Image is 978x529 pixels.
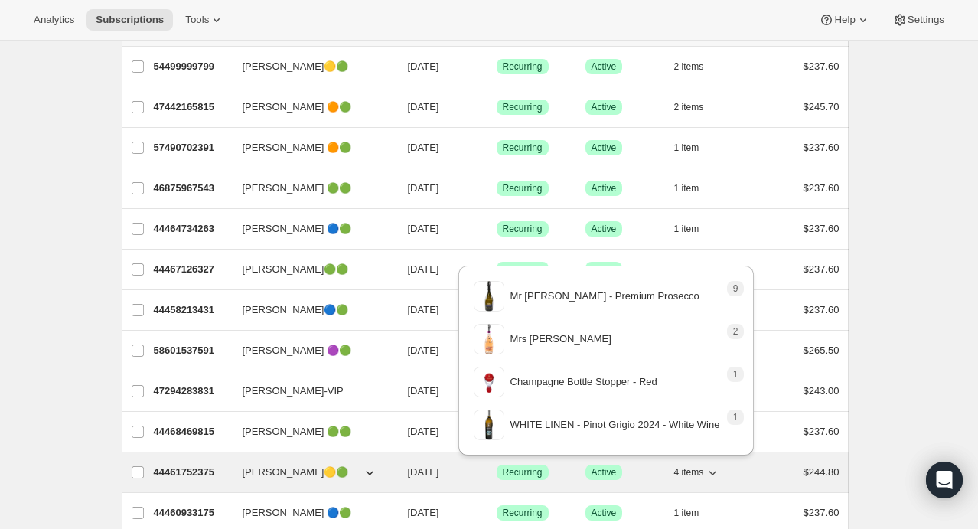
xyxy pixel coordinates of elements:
span: Active [592,223,617,235]
span: $237.60 [804,223,839,234]
button: [PERSON_NAME] 🟢🟢 [233,176,386,201]
button: Analytics [24,9,83,31]
button: [PERSON_NAME]🟢🟢 [233,257,386,282]
div: 58601537591[PERSON_NAME] 🟣🟢[DATE]SuccessRecurringSuccessActive3 items$265.50 [154,340,839,361]
img: variant image [474,410,504,440]
span: [PERSON_NAME]🟡🟢 [243,59,349,74]
p: Champagne Bottle Stopper - Red [510,374,657,390]
button: [PERSON_NAME] 🟠🟢 [233,136,386,160]
div: 44460933175[PERSON_NAME] 🔵🟢[DATE]SuccessRecurringSuccessActive1 item$237.60 [154,502,839,524]
div: 44464734263[PERSON_NAME] 🔵🟢[DATE]SuccessRecurringSuccessActive1 item$237.60 [154,218,839,240]
span: [PERSON_NAME] 🔵🟢 [243,505,352,521]
button: [PERSON_NAME]🟡🟢 [233,460,386,485]
div: 44461752375[PERSON_NAME]🟡🟢[DATE]SuccessRecurringSuccessActive4 items$244.80 [154,462,839,483]
button: [PERSON_NAME] 🔵🟢 [233,501,386,525]
span: Settings [908,14,944,26]
span: Help [834,14,855,26]
div: 46875967543[PERSON_NAME] 🟢🟢[DATE]SuccessRecurringSuccessActive1 item$237.60 [154,178,839,199]
p: WHITE LINEN - Pinot Grigio 2024 - White Wine [510,417,720,433]
span: [DATE] [408,60,439,72]
p: 44464734263 [154,221,230,237]
span: 1 item [674,182,699,194]
span: Analytics [34,14,74,26]
button: [PERSON_NAME] 🟣🟢 [233,338,386,363]
button: [PERSON_NAME]-VIP [233,379,386,403]
button: 1 item [674,137,716,158]
button: [PERSON_NAME] 🔵🟢 [233,217,386,241]
div: 44467126327[PERSON_NAME]🟢🟢[DATE]SuccessRecurringSuccessActive1 item$237.60 [154,259,839,280]
span: Recurring [503,507,543,519]
button: [PERSON_NAME] 🟢🟢 [233,420,386,444]
span: $237.60 [804,182,839,194]
div: 44468469815[PERSON_NAME] 🟢🟢[DATE]SuccessRecurringSuccessActive1 item$237.60 [154,421,839,442]
span: [DATE] [408,507,439,518]
img: variant image [474,324,504,354]
span: Recurring [503,182,543,194]
span: [DATE] [408,304,439,315]
span: [DATE] [408,101,439,113]
p: 44461752375 [154,465,230,480]
img: variant image [474,367,504,397]
span: 1 item [674,223,699,235]
button: Subscriptions [86,9,173,31]
button: [PERSON_NAME]🟡🟢 [233,54,386,79]
span: Tools [185,14,209,26]
span: Active [592,101,617,113]
button: 2 items [674,56,721,77]
p: Mrs [PERSON_NAME] [510,331,611,347]
span: 1 item [674,507,699,519]
span: Recurring [503,101,543,113]
button: 1 item [674,178,716,199]
span: [PERSON_NAME]🟢🟢 [243,262,349,277]
div: 47294283831[PERSON_NAME]-VIP[DATE]SuccessRecurringSuccessActive2 items$243.00 [154,380,839,402]
button: 1 item [674,218,716,240]
p: 54499999799 [154,59,230,74]
span: [PERSON_NAME]🟡🟢 [243,465,349,480]
p: 58601537591 [154,343,230,358]
span: Active [592,507,617,519]
span: $237.60 [804,426,839,437]
span: Active [592,182,617,194]
span: [DATE] [408,263,439,275]
span: [DATE] [408,385,439,397]
span: [DATE] [408,182,439,194]
p: Mr [PERSON_NAME] - Premium Prosecco [510,289,699,304]
span: Active [592,466,617,478]
button: 1 item [674,502,716,524]
button: [PERSON_NAME]🔵🟢 [233,298,386,322]
span: [PERSON_NAME]🔵🟢 [243,302,349,318]
span: 9 [733,282,738,295]
span: Recurring [503,466,543,478]
span: [PERSON_NAME] 🟠🟢 [243,140,352,155]
span: Recurring [503,223,543,235]
button: Tools [176,9,233,31]
span: $237.60 [804,142,839,153]
span: [PERSON_NAME] 🔵🟢 [243,221,352,237]
span: [PERSON_NAME] 🟢🟢 [243,424,352,439]
span: [PERSON_NAME] 🟢🟢 [243,181,352,196]
span: 2 items [674,101,704,113]
span: 2 items [674,60,704,73]
span: [PERSON_NAME] 🟣🟢 [243,343,352,358]
div: Open Intercom Messenger [926,462,963,498]
div: 54499999799[PERSON_NAME]🟡🟢[DATE]SuccessRecurringSuccessActive2 items$237.60 [154,56,839,77]
span: [DATE] [408,466,439,478]
p: 44467126327 [154,262,230,277]
button: 2 items [674,96,721,118]
span: Active [592,142,617,154]
p: 47442165815 [154,100,230,115]
button: [PERSON_NAME] 🟠🟢 [233,95,386,119]
span: Recurring [503,60,543,73]
p: 44468469815 [154,424,230,439]
span: 2 [733,325,738,338]
span: [DATE] [408,223,439,234]
span: 1 item [674,142,699,154]
span: $265.50 [804,345,839,356]
span: $237.60 [804,507,839,518]
div: 44458213431[PERSON_NAME]🔵🟢[DATE]SuccessRecurringSuccessActive1 item$237.60 [154,299,839,321]
div: 47442165815[PERSON_NAME] 🟠🟢[DATE]SuccessRecurringSuccessActive2 items$245.70 [154,96,839,118]
span: Active [592,60,617,73]
p: 57490702391 [154,140,230,155]
span: [DATE] [408,426,439,437]
span: [PERSON_NAME]-VIP [243,384,344,399]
